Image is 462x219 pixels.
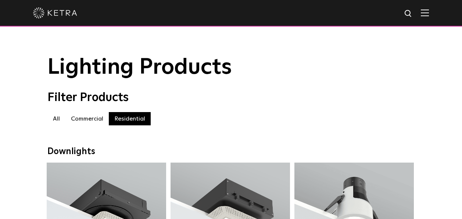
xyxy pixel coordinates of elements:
img: Hamburger%20Nav.svg [421,9,429,16]
img: ketra-logo-2019-white [33,7,77,18]
div: Filter Products [47,91,415,105]
span: Lighting Products [47,56,232,79]
label: Residential [109,112,151,125]
label: Commercial [65,112,109,125]
label: All [47,112,65,125]
img: search icon [404,9,413,18]
div: Downlights [47,146,415,157]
